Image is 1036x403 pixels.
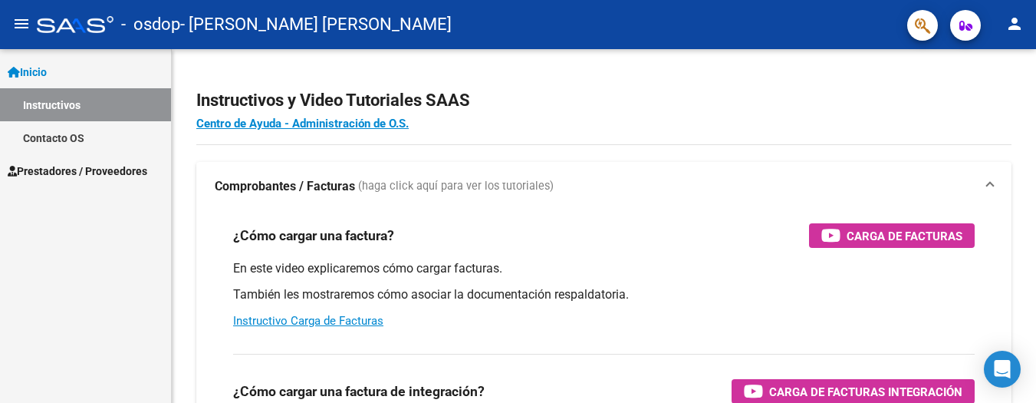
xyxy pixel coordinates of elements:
a: Instructivo Carga de Facturas [233,314,383,328]
h2: Instructivos y Video Tutoriales SAAS [196,86,1011,115]
span: Prestadores / Proveedores [8,163,147,180]
strong: Comprobantes / Facturas [215,178,355,195]
mat-expansion-panel-header: Comprobantes / Facturas (haga click aquí para ver los tutoriales) [196,162,1011,211]
span: - osdop [121,8,180,41]
span: Carga de Facturas [847,226,962,246]
div: Open Intercom Messenger [984,351,1021,388]
button: Carga de Facturas [809,223,975,248]
h3: ¿Cómo cargar una factura? [233,225,394,246]
span: Inicio [8,64,47,81]
p: También les mostraremos cómo asociar la documentación respaldatoria. [233,286,975,303]
a: Centro de Ayuda - Administración de O.S. [196,117,409,130]
span: - [PERSON_NAME] [PERSON_NAME] [180,8,452,41]
h3: ¿Cómo cargar una factura de integración? [233,381,485,402]
span: Carga de Facturas Integración [769,382,962,401]
mat-icon: person [1005,15,1024,33]
span: (haga click aquí para ver los tutoriales) [358,178,554,195]
mat-icon: menu [12,15,31,33]
p: En este video explicaremos cómo cargar facturas. [233,260,975,277]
